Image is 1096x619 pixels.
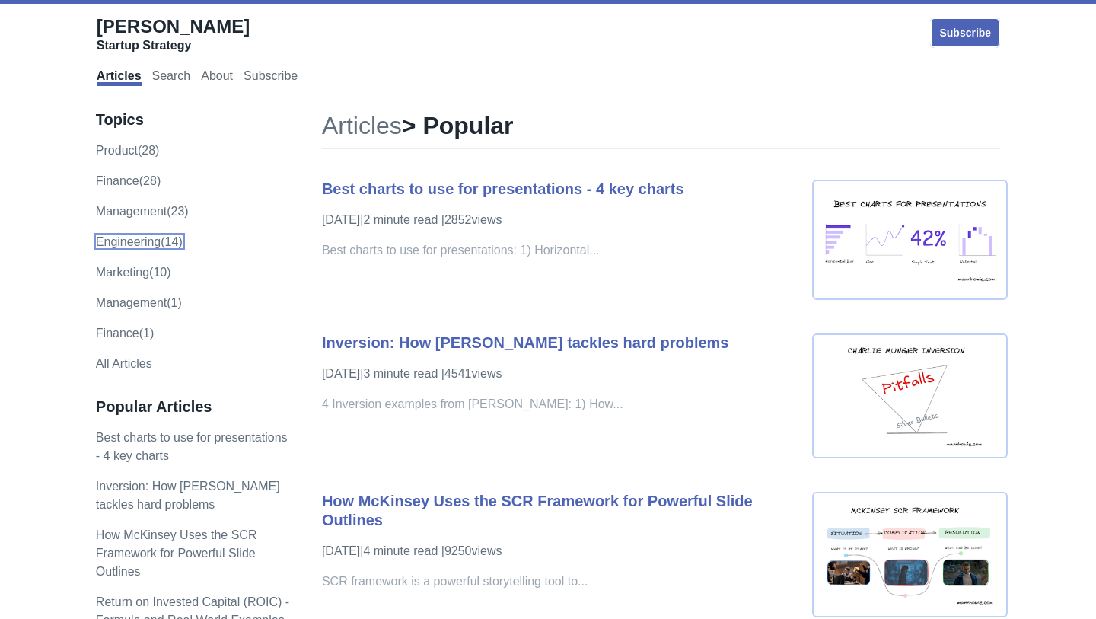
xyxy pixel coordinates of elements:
[322,180,684,197] a: Best charts to use for presentations - 4 key charts
[96,144,160,157] a: product(28)
[812,492,1008,618] img: mckinsey scr framework
[96,327,154,340] a: Finance(1)
[96,528,257,578] a: How McKinsey Uses the SCR Framework for Powerful Slide Outlines
[322,395,797,413] p: 4 Inversion examples from [PERSON_NAME]: 1) How...
[96,266,171,279] a: marketing(10)
[96,357,152,370] a: All Articles
[812,333,1008,458] img: inversion
[441,213,502,226] span: | 2852 views
[96,235,183,248] a: engineering(14)
[322,241,797,260] p: Best charts to use for presentations: 1) Horizontal...
[96,397,290,416] h3: Popular Articles
[322,493,753,528] a: How McKinsey Uses the SCR Framework for Powerful Slide Outlines
[441,544,502,557] span: | 9250 views
[97,16,250,37] span: [PERSON_NAME]
[322,542,797,560] p: [DATE] | 4 minute read
[96,431,288,462] a: Best charts to use for presentations - 4 key charts
[322,573,797,591] p: SCR framework is a powerful storytelling tool to...
[930,18,1000,48] a: Subscribe
[322,334,729,351] a: Inversion: How [PERSON_NAME] tackles hard problems
[152,69,191,86] a: Search
[201,69,233,86] a: About
[322,112,402,139] a: Articles
[441,367,502,380] span: | 4541 views
[97,69,142,86] a: Articles
[322,365,797,383] p: [DATE] | 3 minute read
[97,15,250,53] a: [PERSON_NAME]Startup Strategy
[96,174,161,187] a: finance(28)
[96,480,280,511] a: Inversion: How [PERSON_NAME] tackles hard problems
[96,296,182,309] a: Management(1)
[322,110,1000,149] h1: > Popular
[244,69,298,86] a: Subscribe
[97,38,250,53] div: Startup Strategy
[322,211,797,229] p: [DATE] | 2 minute read
[96,205,189,218] a: management(23)
[812,180,1008,301] img: best chart presentaion
[96,110,290,129] h3: Topics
